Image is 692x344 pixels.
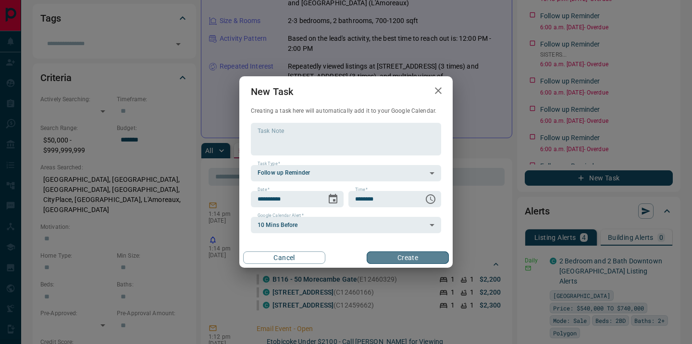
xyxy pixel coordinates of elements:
[323,190,343,209] button: Choose date, selected date is Oct 29, 2025
[239,76,305,107] h2: New Task
[367,251,449,264] button: Create
[251,217,441,233] div: 10 Mins Before
[258,187,270,193] label: Date
[251,107,441,115] p: Creating a task here will automatically add it to your Google Calendar.
[355,187,368,193] label: Time
[421,190,440,209] button: Choose time, selected time is 6:00 AM
[251,165,441,181] div: Follow up Reminder
[258,213,304,219] label: Google Calendar Alert
[258,161,280,167] label: Task Type
[243,251,325,264] button: Cancel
